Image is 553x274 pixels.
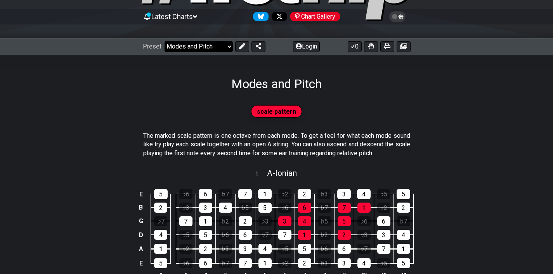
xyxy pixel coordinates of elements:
button: Edit Preset [235,41,249,52]
button: 0 [348,41,362,52]
div: 1 [199,216,212,226]
div: ♭6 [219,230,232,240]
div: ♭5 [318,216,331,226]
div: 5 [154,189,168,199]
button: Create image [397,41,411,52]
p: The marked scale pattern is one octave from each mode. To get a feel for what each mode sound lik... [143,132,410,158]
a: Follow #fretflip at X [269,12,287,21]
div: 1 [397,244,410,254]
span: 1 . [255,170,267,179]
div: 3 [377,230,390,240]
div: 7 [179,216,192,226]
div: ♭7 [154,216,167,226]
div: 2 [338,230,351,240]
div: 6 [199,258,212,268]
div: ♭3 [317,189,331,199]
div: ♭5 [179,230,192,240]
div: ♭7 [219,258,232,268]
span: Latest Charts [151,12,193,21]
div: 3 [239,244,252,254]
div: ♭2 [377,203,390,213]
div: 4 [154,230,167,240]
div: 3 [338,258,351,268]
div: 3 [278,216,291,226]
div: 6 [298,203,311,213]
div: 5 [338,216,351,226]
div: ♭3 [219,244,232,254]
div: 5 [258,203,272,213]
button: Toggle Dexterity for all fretkits [364,41,378,52]
div: 5 [298,244,311,254]
div: 6 [338,244,351,254]
div: ♭6 [357,216,371,226]
div: ♭7 [357,244,371,254]
div: ♭2 [278,258,291,268]
div: 2 [154,203,167,213]
a: #fretflip at Pinterest [287,12,340,21]
td: E [136,256,146,271]
div: 6 [199,189,212,199]
div: ♭3 [179,203,192,213]
div: 1 [298,230,311,240]
div: 5 [154,258,167,268]
div: ♭2 [219,216,232,226]
div: 2 [199,244,212,254]
div: 2 [298,189,311,199]
div: 4 [397,230,410,240]
div: 1 [258,189,272,199]
div: 1 [258,258,272,268]
div: 2 [298,258,311,268]
div: 5 [199,230,212,240]
div: ♭5 [278,244,291,254]
div: ♭2 [278,189,291,199]
div: ♭3 [258,216,272,226]
div: 3 [199,203,212,213]
div: 1 [357,203,371,213]
a: Follow #fretflip at Bluesky [250,12,269,21]
div: 2 [239,216,252,226]
span: Toggle light / dark theme [393,13,402,20]
div: ♭7 [318,203,331,213]
div: 4 [258,244,272,254]
button: Login [293,41,320,52]
div: ♭7 [258,230,272,240]
div: 3 [337,189,351,199]
div: 7 [377,244,390,254]
td: B [136,201,146,214]
div: Chart Gallery [290,12,340,21]
div: 4 [357,189,371,199]
div: 7 [338,203,351,213]
span: scale pattern [257,106,296,117]
div: ♭7 [397,216,410,226]
td: D [136,228,146,242]
div: ♭3 [318,258,331,268]
div: ♭5 [239,203,252,213]
div: 4 [357,258,371,268]
div: ♭2 [318,230,331,240]
div: 4 [219,203,232,213]
td: E [136,187,146,201]
div: ♭2 [179,244,192,254]
div: ♭7 [218,189,232,199]
div: ♭6 [318,244,331,254]
span: A - Ionian [267,168,297,178]
div: 5 [397,258,410,268]
div: ♭6 [179,189,192,199]
div: 4 [298,216,311,226]
div: 7 [238,189,252,199]
div: ♭5 [377,258,390,268]
div: ♭5 [377,189,390,199]
div: 5 [397,189,410,199]
div: 6 [239,230,252,240]
div: ♭3 [357,230,371,240]
span: Preset [143,43,161,50]
div: 6 [377,216,390,226]
td: A [136,242,146,256]
h1: Modes and Pitch [231,76,322,91]
div: 7 [278,230,291,240]
button: Share Preset [251,41,265,52]
select: Preset [165,41,233,52]
div: ♭6 [179,258,192,268]
td: G [136,214,146,228]
div: 2 [397,203,410,213]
